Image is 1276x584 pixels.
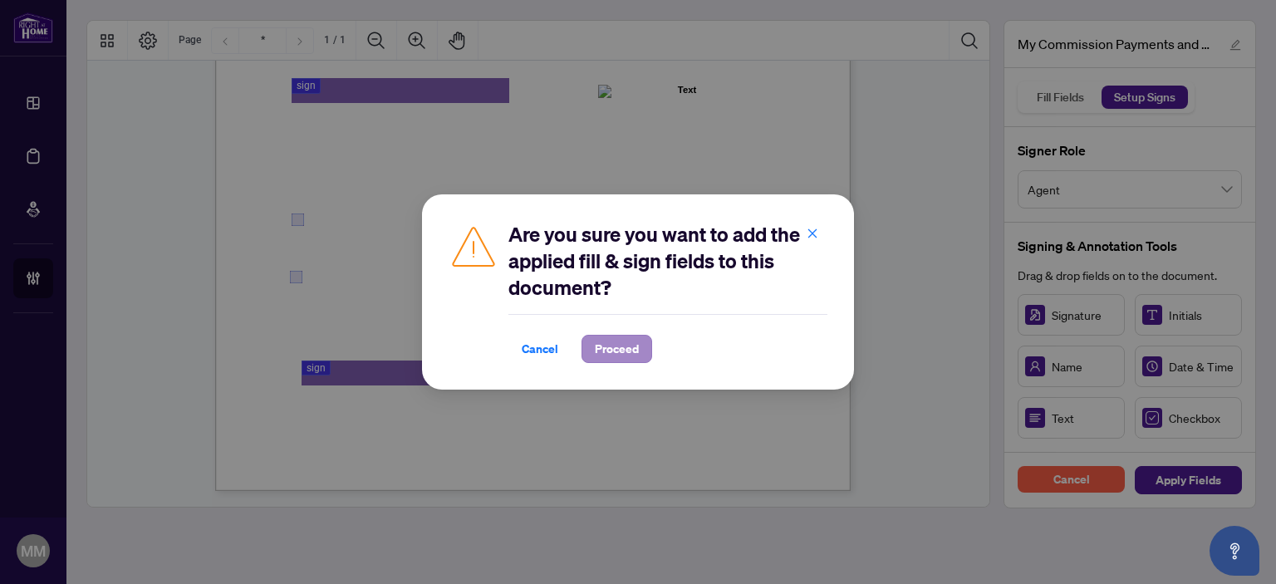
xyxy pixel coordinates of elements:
[522,336,558,362] span: Cancel
[595,336,639,362] span: Proceed
[807,228,818,239] span: close
[1210,526,1259,576] button: Open asap
[508,221,827,301] h2: Are you sure you want to add the applied fill & sign fields to this document?
[508,335,572,363] button: Cancel
[582,335,652,363] button: Proceed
